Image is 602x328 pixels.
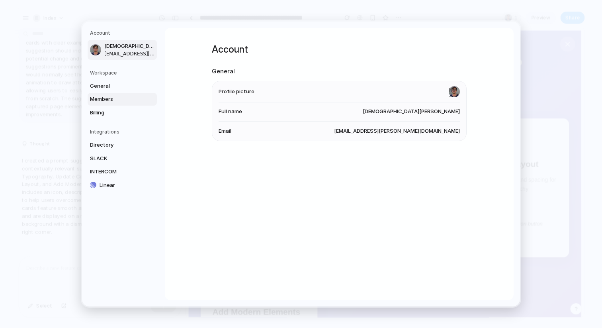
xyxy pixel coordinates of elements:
[104,42,155,50] span: [DEMOGRAPHIC_DATA][PERSON_NAME]
[90,69,157,77] h5: Workspace
[28,155,127,175] p: Adjust font sizes, weights, and spacing for better readability
[88,93,157,106] a: Members
[88,106,157,119] a: Billing
[36,202,120,219] p: " Make the headline larger and use a bolder font weight "
[293,155,391,175] p: Restructure sections and spacing for improved visual hierarchy
[334,127,460,135] span: [EMAIL_ADDRESS][PERSON_NAME][DOMAIN_NAME]
[90,82,141,90] span: General
[293,138,391,150] h2: Reorganize Layout
[168,202,253,219] p: " Switch to a warmer color palette with orange accents "
[301,202,385,219] p: " Move the call-to-action button above the fold "
[88,139,157,151] a: Directory
[219,108,242,116] span: Full name
[161,138,259,150] h2: Update Color Scheme
[90,29,157,37] h5: Account
[16,29,404,52] h1: What would you like to change?
[88,80,157,92] a: General
[88,179,157,192] a: Linear
[219,127,231,135] span: Email
[90,95,141,103] span: Members
[212,42,467,57] h1: Account
[212,67,467,76] h2: General
[90,128,157,136] h5: Integrations
[104,50,155,57] span: [EMAIL_ADDRESS][PERSON_NAME][DOMAIN_NAME]
[363,108,460,116] span: [DEMOGRAPHIC_DATA][PERSON_NAME]
[219,88,254,96] span: Profile picture
[88,165,157,178] a: INTERCOM
[161,155,259,175] p: Change the color palette to match your brand or preference
[36,191,120,197] p: Example
[301,191,385,197] p: Example
[90,155,141,163] span: SLACK
[168,191,253,197] p: Example
[88,40,157,60] a: [DEMOGRAPHIC_DATA][PERSON_NAME][EMAIL_ADDRESS][PERSON_NAME][DOMAIN_NAME]
[88,152,157,165] a: SLACK
[394,10,410,26] button: Dismiss suggestions
[90,141,141,149] span: Directory
[90,58,329,77] p: Select a suggestion below to get started, or describe your own changes
[28,138,127,150] h2: Refine Typography
[90,168,141,176] span: INTERCOM
[100,181,150,189] span: Linear
[90,109,141,117] span: Billing
[28,294,127,306] h2: Add Modern Elements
